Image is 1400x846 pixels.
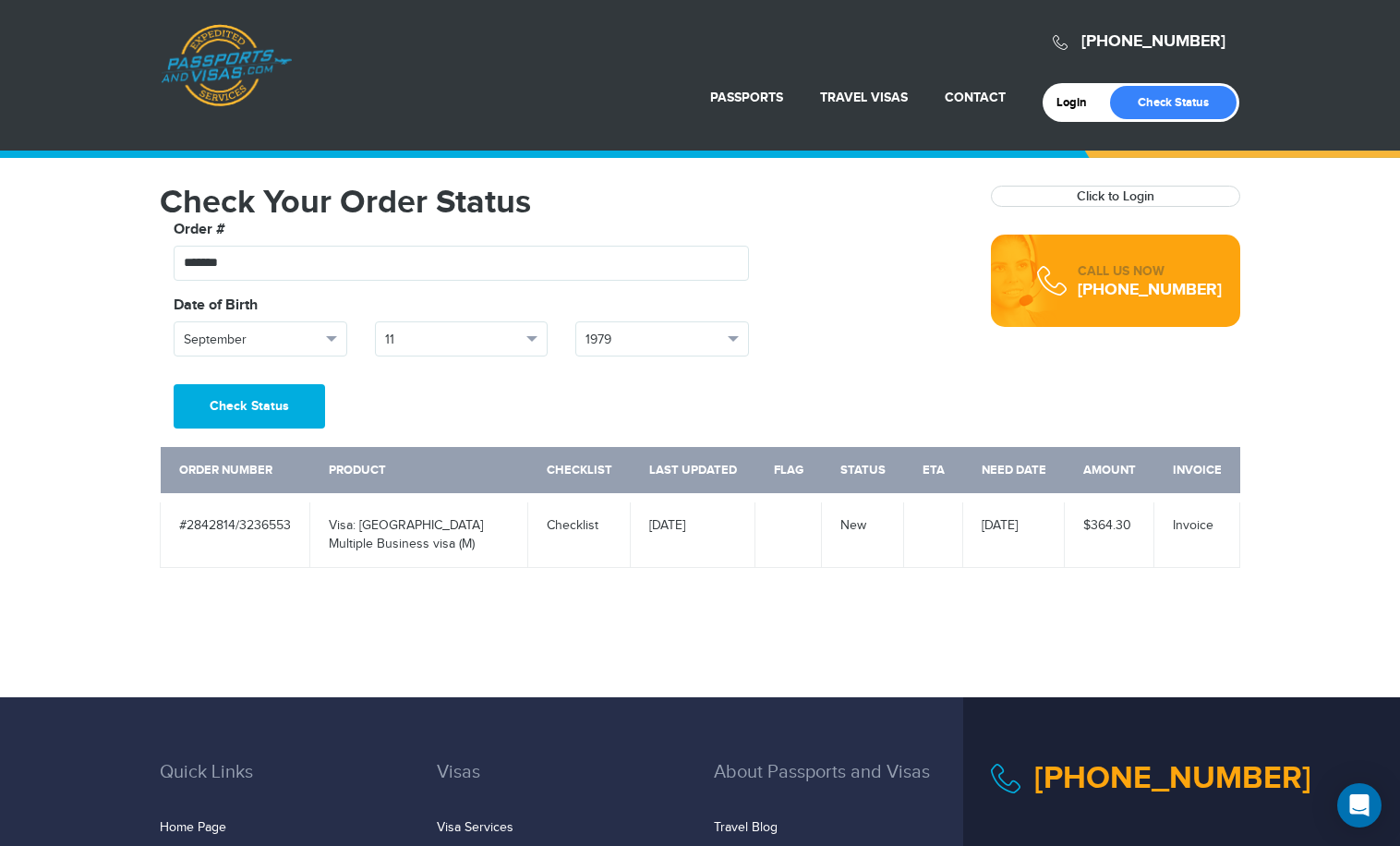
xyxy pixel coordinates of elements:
[963,447,1065,498] th: Need Date
[310,447,528,498] th: Product
[1173,518,1213,533] a: Invoice
[184,331,320,349] span: September
[161,447,310,498] th: Order Number
[174,384,325,429] button: Check Status
[160,762,409,810] h3: Quick Links
[1154,447,1240,498] th: Invoice
[963,498,1065,568] td: [DATE]
[437,762,686,810] h3: Visas
[1337,783,1382,828] div: Open Intercom Messenger
[160,820,226,835] a: Home Page
[822,498,904,568] td: New
[161,24,292,107] a: Passports & [DOMAIN_NAME]
[160,186,963,219] h1: Check Your Order Status
[575,321,749,357] button: 1979
[174,219,225,241] label: Order #
[1065,498,1154,568] td: $364.30
[1081,31,1225,52] a: [PHONE_NUMBER]
[161,498,310,568] td: #2842814/3236553
[1065,447,1154,498] th: Amount
[945,90,1006,105] a: Contact
[631,498,755,568] td: [DATE]
[1077,188,1154,204] a: Click to Login
[174,295,258,317] label: Date of Birth
[528,447,631,498] th: Checklist
[631,447,755,498] th: Last Updated
[585,331,722,349] span: 1979
[755,447,822,498] th: Flag
[714,820,778,835] a: Travel Blog
[385,331,522,349] span: 11
[1110,86,1237,119] a: Check Status
[310,498,528,568] td: Visa: [GEOGRAPHIC_DATA] Multiple Business visa (M)
[437,820,513,835] a: Visa Services
[1034,759,1311,797] a: [PHONE_NUMBER]
[1078,281,1222,299] div: [PHONE_NUMBER]
[710,90,783,105] a: Passports
[820,90,908,105] a: Travel Visas
[1056,95,1100,110] a: Login
[375,321,549,357] button: 11
[547,518,598,533] a: Checklist
[714,762,963,810] h3: About Passports and Visas
[822,447,904,498] th: Status
[904,447,963,498] th: ETA
[174,321,347,357] button: September
[1078,262,1222,281] div: CALL US NOW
